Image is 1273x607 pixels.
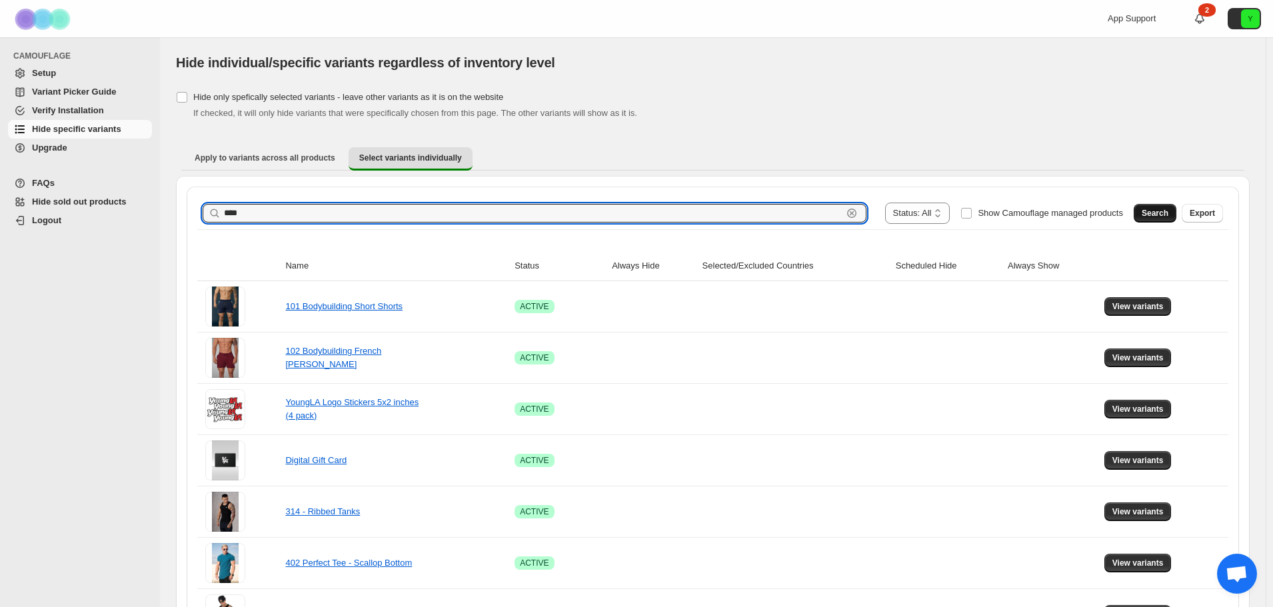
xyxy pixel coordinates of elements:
span: Verify Installation [32,105,104,115]
th: Always Hide [608,251,698,281]
button: Avatar with initials Y [1228,8,1261,29]
button: Apply to variants across all products [184,147,346,169]
span: Hide sold out products [32,197,127,207]
a: Hide specific variants [8,120,152,139]
a: FAQs [8,174,152,193]
span: Avatar with initials Y [1241,9,1260,28]
th: Name [281,251,511,281]
button: View variants [1104,400,1172,418]
span: ACTIVE [520,404,549,414]
button: Search [1134,204,1176,223]
a: 102 Bodybuilding French [PERSON_NAME] [285,346,381,369]
button: Select variants individually [349,147,473,171]
span: Setup [32,68,56,78]
a: Variant Picker Guide [8,83,152,101]
button: Export [1182,204,1223,223]
a: 2 [1193,12,1206,25]
span: View variants [1112,455,1164,466]
a: Upgrade [8,139,152,157]
text: Y [1248,15,1253,23]
span: View variants [1112,301,1164,312]
span: Show Camouflage managed products [978,208,1123,218]
button: View variants [1104,451,1172,470]
a: Verify Installation [8,101,152,120]
th: Status [511,251,608,281]
span: Search [1142,208,1168,219]
span: ACTIVE [520,455,549,466]
span: Select variants individually [359,153,462,163]
a: Setup [8,64,152,83]
span: View variants [1112,404,1164,414]
button: View variants [1104,348,1172,367]
span: Upgrade [32,143,67,153]
div: Open chat [1217,554,1257,594]
th: Selected/Excluded Countries [698,251,892,281]
span: Apply to variants across all products [195,153,335,163]
div: 2 [1198,3,1216,17]
button: View variants [1104,502,1172,521]
a: Logout [8,211,152,230]
th: Always Show [1004,251,1100,281]
a: 314 - Ribbed Tanks [285,506,360,516]
a: 402 Perfect Tee - Scallop Bottom [285,558,412,568]
span: Hide only spefically selected variants - leave other variants as it is on the website [193,92,503,102]
span: Logout [32,215,61,225]
span: View variants [1112,352,1164,363]
span: If checked, it will only hide variants that were specifically chosen from this page. The other va... [193,108,637,118]
span: View variants [1112,558,1164,568]
span: Hide individual/specific variants regardless of inventory level [176,55,555,70]
a: 101 Bodybuilding Short Shorts [285,301,403,311]
img: Camouflage [11,1,77,37]
span: App Support [1108,13,1156,23]
span: CAMOUFLAGE [13,51,153,61]
span: View variants [1112,506,1164,517]
button: Clear [845,207,858,220]
a: Digital Gift Card [285,455,347,465]
span: ACTIVE [520,506,549,517]
span: ACTIVE [520,558,549,568]
span: ACTIVE [520,352,549,363]
span: Export [1190,208,1215,219]
button: View variants [1104,297,1172,316]
th: Scheduled Hide [892,251,1004,281]
span: FAQs [32,178,55,188]
span: Variant Picker Guide [32,87,116,97]
a: Hide sold out products [8,193,152,211]
span: Hide specific variants [32,124,121,134]
button: View variants [1104,554,1172,572]
span: ACTIVE [520,301,549,312]
a: YoungLA Logo Stickers 5x2 inches (4 pack) [285,397,419,420]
